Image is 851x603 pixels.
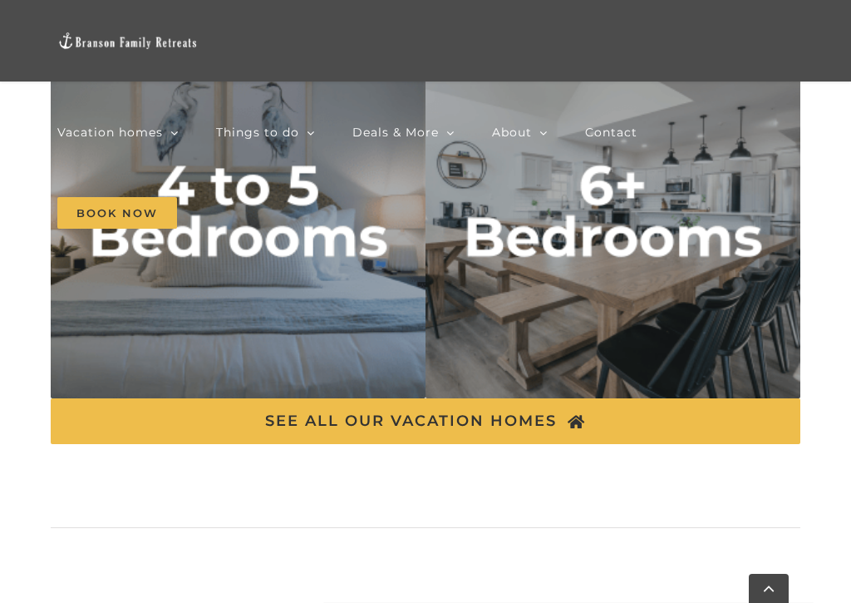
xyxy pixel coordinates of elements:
span: Book Now [57,197,177,229]
a: Deals & More [352,91,455,173]
span: SEE ALL OUR VACATION HOMES [265,413,557,430]
span: Things to do [216,126,299,138]
a: About [492,91,548,173]
span: Contact [585,126,637,138]
span: Deals & More [352,126,439,138]
a: Things to do [216,91,315,173]
nav: Main Menu Sticky [57,91,794,254]
a: SEE ALL OUR VACATION HOMES [51,398,799,444]
a: Book Now [57,173,177,255]
a: Vacation homes [57,91,179,173]
a: Contact [585,91,637,173]
img: Branson Family Retreats Logo [57,32,199,51]
span: About [492,126,532,138]
span: Vacation homes [57,126,163,138]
